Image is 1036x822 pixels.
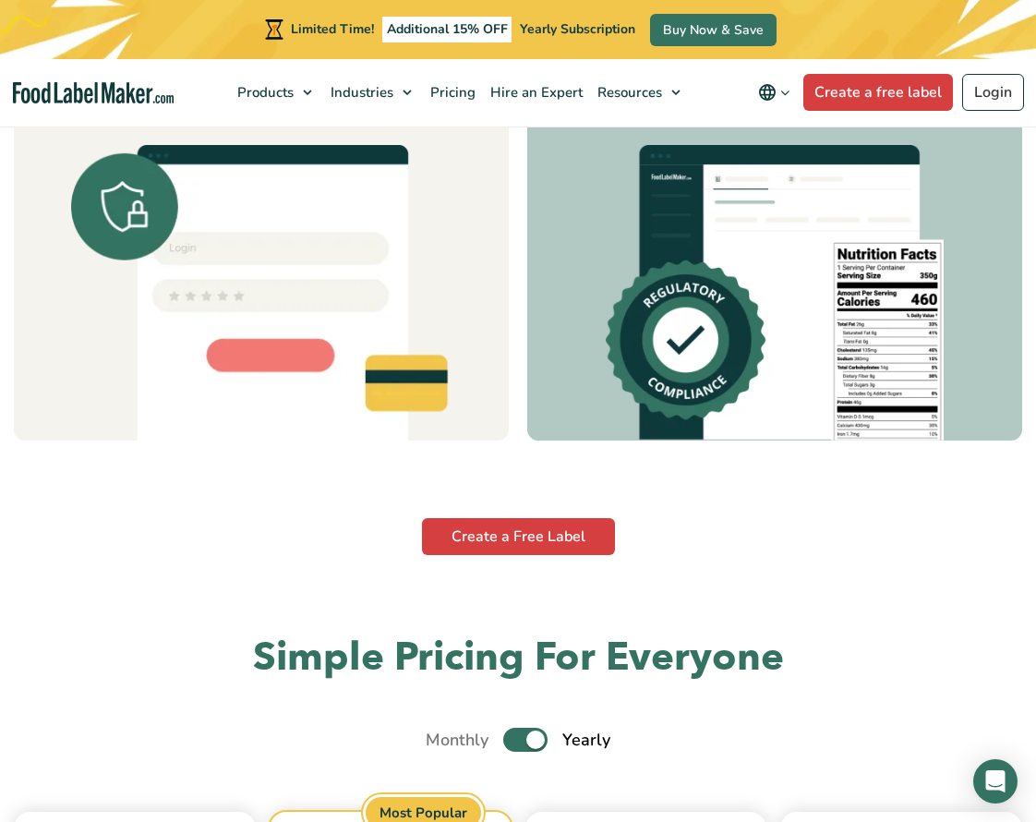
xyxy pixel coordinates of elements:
[425,83,477,102] span: Pricing
[588,59,690,126] a: Resources
[973,759,1018,804] div: Open Intercom Messenger
[321,59,421,126] a: Industries
[325,83,395,102] span: Industries
[503,728,548,752] label: Toggle
[592,83,664,102] span: Resources
[291,20,374,38] span: Limited Time!
[962,74,1024,111] a: Login
[228,59,321,126] a: Products
[382,17,512,42] span: Additional 15% OFF
[422,518,615,555] a: Create a Free Label
[803,74,953,111] a: Create a free label
[421,59,481,126] a: Pricing
[481,59,588,126] a: Hire an Expert
[13,82,175,103] a: Food Label Maker homepage
[14,633,1022,683] h2: Simple Pricing For Everyone
[650,14,777,46] a: Buy Now & Save
[520,20,635,38] span: Yearly Subscription
[745,74,803,111] button: Change language
[562,728,610,753] span: Yearly
[426,728,488,753] span: Monthly
[232,83,295,102] span: Products
[485,83,584,102] span: Hire an Expert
